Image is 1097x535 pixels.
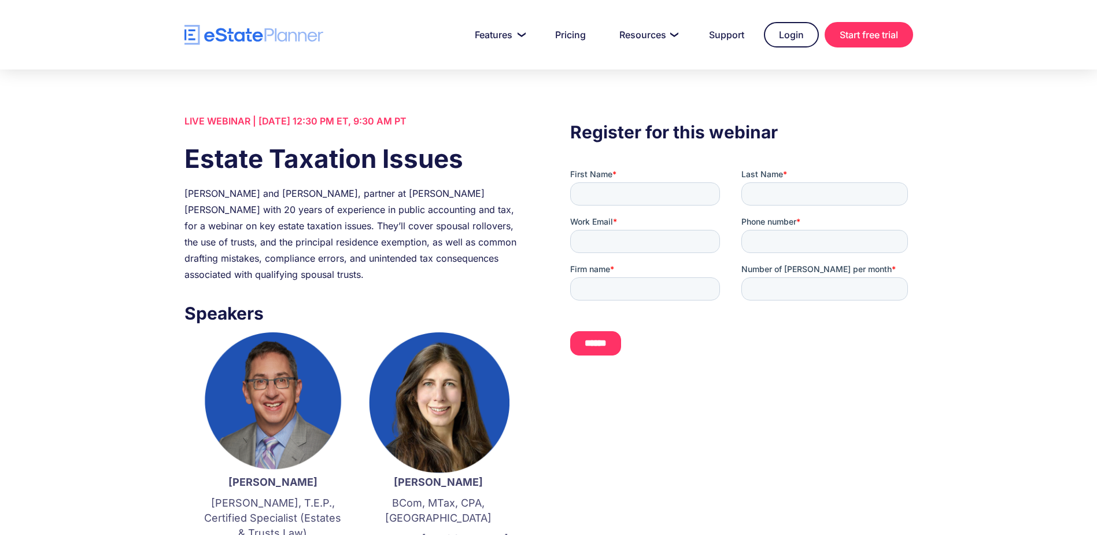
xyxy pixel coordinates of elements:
[570,168,913,365] iframe: Form 0
[394,476,483,488] strong: [PERSON_NAME]
[228,476,317,488] strong: [PERSON_NAME]
[367,496,509,526] p: BCom, MTax, CPA, [GEOGRAPHIC_DATA]
[184,113,527,129] div: LIVE WEBINAR | [DATE] 12:30 PM ET, 9:30 AM PT
[541,23,600,46] a: Pricing
[695,23,758,46] a: Support
[184,141,527,177] h1: Estate Taxation Issues
[184,25,323,45] a: home
[605,23,689,46] a: Resources
[184,300,527,327] h3: Speakers
[570,119,913,145] h3: Register for this webinar
[764,22,819,47] a: Login
[461,23,535,46] a: Features
[825,22,913,47] a: Start free trial
[184,185,527,283] div: [PERSON_NAME] and [PERSON_NAME], partner at [PERSON_NAME] [PERSON_NAME] with 20 years of experien...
